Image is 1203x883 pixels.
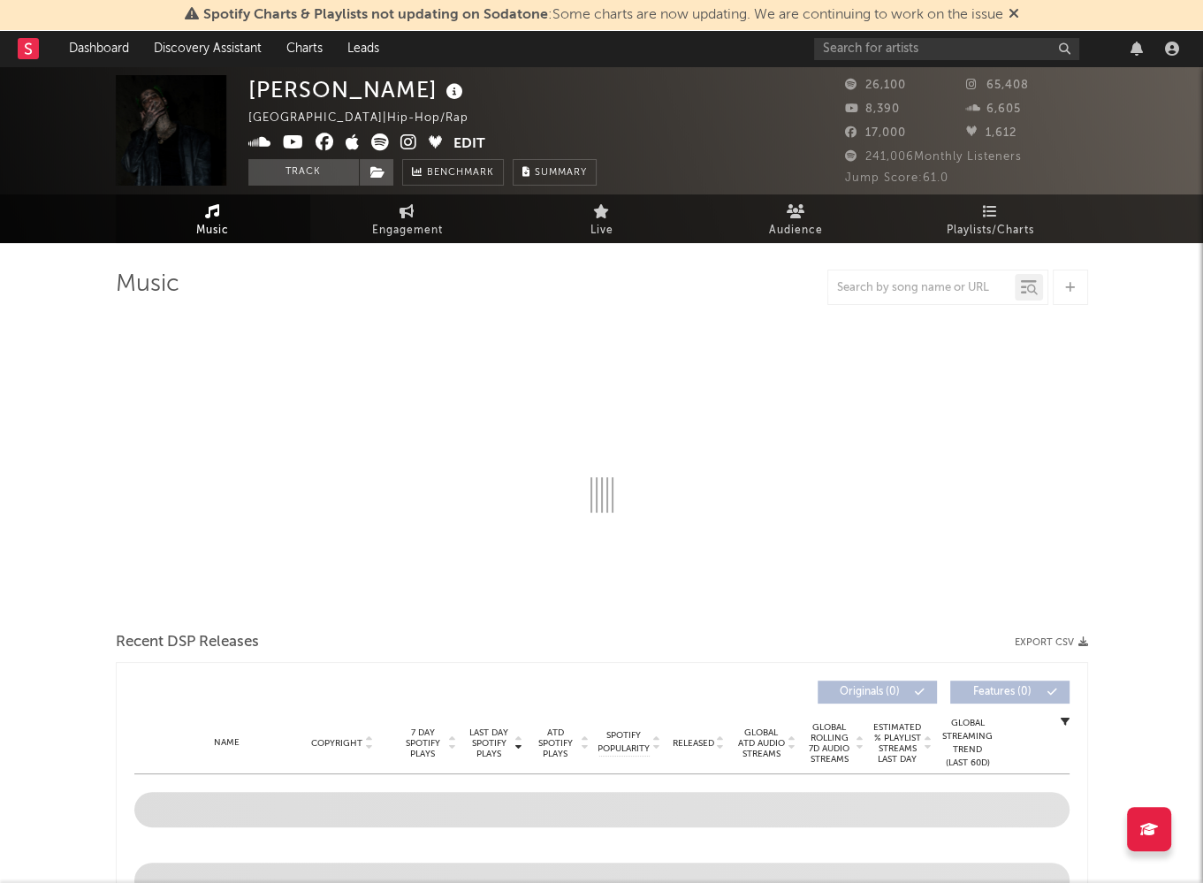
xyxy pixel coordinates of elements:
[335,31,392,66] a: Leads
[311,738,362,749] span: Copyright
[203,8,548,22] span: Spotify Charts & Playlists not updating on Sodatone
[873,722,922,765] span: Estimated % Playlist Streams Last Day
[590,220,613,241] span: Live
[248,159,359,186] button: Track
[532,727,579,759] span: ATD Spotify Plays
[673,738,714,749] span: Released
[941,717,994,770] div: Global Streaming Trend (Last 60D)
[505,194,699,243] a: Live
[737,727,786,759] span: Global ATD Audio Streams
[845,172,948,184] span: Jump Score: 61.0
[829,687,910,697] span: Originals ( 0 )
[203,8,1003,22] span: : Some charts are now updating. We are continuing to work on the issue
[400,727,446,759] span: 7 Day Spotify Plays
[466,727,513,759] span: Last Day Spotify Plays
[966,80,1029,91] span: 65,408
[828,281,1015,295] input: Search by song name or URL
[402,159,504,186] a: Benchmark
[962,687,1043,697] span: Features ( 0 )
[818,681,937,704] button: Originals(0)
[116,194,310,243] a: Music
[248,108,489,129] div: [GEOGRAPHIC_DATA] | Hip-Hop/Rap
[1009,8,1019,22] span: Dismiss
[196,220,229,241] span: Music
[966,127,1016,139] span: 1,612
[966,103,1021,115] span: 6,605
[274,31,335,66] a: Charts
[310,194,505,243] a: Engagement
[427,163,494,184] span: Benchmark
[845,127,906,139] span: 17,000
[598,729,650,756] span: Spotify Popularity
[699,194,894,243] a: Audience
[894,194,1088,243] a: Playlists/Charts
[769,220,823,241] span: Audience
[535,168,587,178] span: Summary
[116,632,259,653] span: Recent DSP Releases
[805,722,854,765] span: Global Rolling 7D Audio Streams
[1015,637,1088,648] button: Export CSV
[248,75,468,104] div: [PERSON_NAME]
[453,133,485,156] button: Edit
[845,151,1022,163] span: 241,006 Monthly Listeners
[170,736,286,750] div: Name
[845,103,900,115] span: 8,390
[513,159,597,186] button: Summary
[950,681,1070,704] button: Features(0)
[372,220,443,241] span: Engagement
[57,31,141,66] a: Dashboard
[947,220,1034,241] span: Playlists/Charts
[814,38,1079,60] input: Search for artists
[141,31,274,66] a: Discovery Assistant
[845,80,906,91] span: 26,100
